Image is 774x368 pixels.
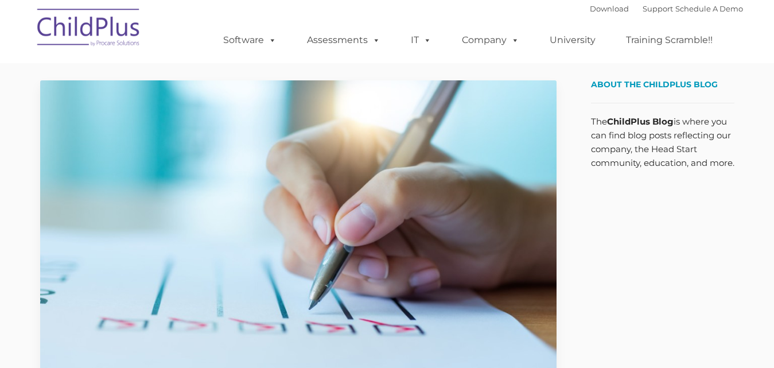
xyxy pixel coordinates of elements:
a: Software [212,29,288,52]
img: ChildPlus by Procare Solutions [32,1,146,58]
a: Download [590,4,629,13]
a: Training Scramble!! [614,29,724,52]
a: Schedule A Demo [675,4,743,13]
a: Support [643,4,673,13]
span: About the ChildPlus Blog [591,79,718,90]
a: University [538,29,607,52]
strong: ChildPlus Blog [607,116,674,127]
font: | [590,4,743,13]
a: IT [399,29,443,52]
p: The is where you can find blog posts reflecting our company, the Head Start community, education,... [591,115,734,170]
a: Company [450,29,531,52]
a: Assessments [295,29,392,52]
